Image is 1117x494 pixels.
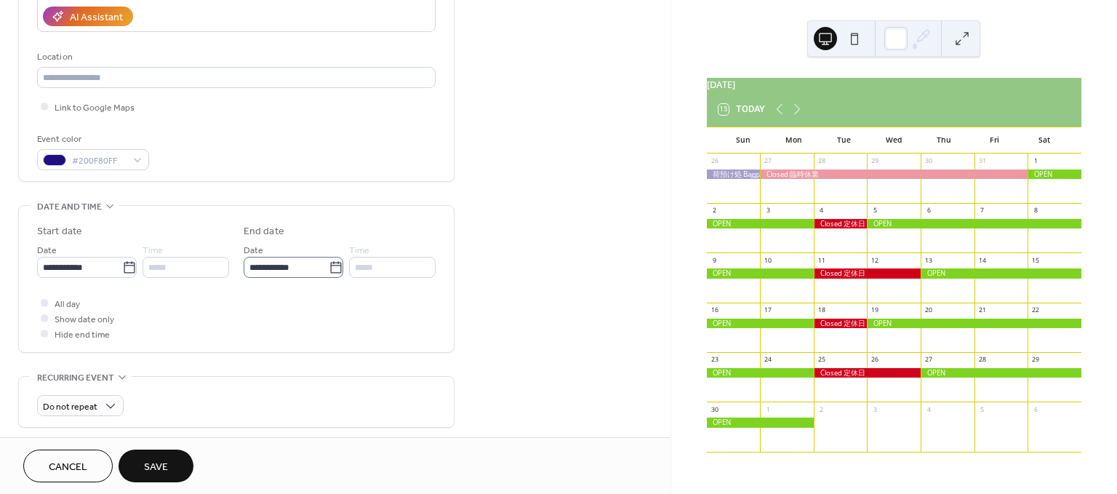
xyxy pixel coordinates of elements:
span: #200F80FF [72,154,126,169]
div: 26 [710,157,718,166]
div: Sun [718,127,769,154]
div: OPEN [707,319,814,328]
span: Show date only [55,312,114,327]
div: AI Assistant [70,10,123,25]
div: Fri [969,127,1020,154]
div: 22 [1031,306,1040,314]
div: Closed 定休日 [814,268,921,278]
div: OPEN [921,368,1081,378]
div: 24 [764,356,772,364]
div: 16 [710,306,718,314]
div: 20 [924,306,933,314]
div: Closed 定休日 [814,319,868,328]
span: Hide end time [55,327,110,343]
div: 21 [978,306,987,314]
div: OPEN [707,268,814,278]
div: OPEN [707,418,814,427]
div: 23 [710,356,718,364]
div: Mon [769,127,819,154]
span: Link to Google Maps [55,100,135,116]
div: 17 [764,306,772,314]
div: 14 [978,256,987,265]
div: 18 [817,306,826,314]
div: Location [37,49,433,65]
div: OPEN [1028,170,1081,179]
div: 2 [817,405,826,414]
span: Recurring event [37,370,114,386]
div: End date [244,224,284,239]
div: 5 [978,405,987,414]
div: 28 [817,157,826,166]
div: 30 [710,405,718,414]
span: Time [143,243,163,258]
div: 28 [978,356,987,364]
div: 30 [924,157,933,166]
span: Do not repeat [43,399,97,415]
div: OPEN [707,368,814,378]
div: OPEN [707,219,814,228]
div: OPEN [867,219,1081,228]
div: 6 [1031,405,1040,414]
span: Save [144,460,168,475]
div: 4 [924,405,933,414]
div: 29 [870,157,879,166]
div: 3 [764,207,772,215]
span: Date [244,243,263,258]
div: Wed [869,127,919,154]
div: 9 [710,256,718,265]
div: Closed 定休日 [814,368,921,378]
div: 1 [764,405,772,414]
button: Save [119,450,193,482]
div: 4 [817,207,826,215]
div: 3 [870,405,879,414]
div: 25 [817,356,826,364]
div: Sat [1020,127,1070,154]
div: Closed 臨時休業 [760,170,1028,179]
div: 荷預け処 Baggage OPEN [707,170,761,179]
div: 12 [870,256,879,265]
div: 19 [870,306,879,314]
div: Tue [819,127,869,154]
div: 5 [870,207,879,215]
div: 1 [1031,157,1040,166]
span: Date and time [37,199,102,215]
div: 13 [924,256,933,265]
div: 29 [1031,356,1040,364]
span: Time [349,243,369,258]
div: Event color [37,132,146,147]
div: OPEN [867,319,1081,328]
button: 15Today [713,100,770,118]
div: 7 [978,207,987,215]
button: Cancel [23,450,113,482]
div: 10 [764,256,772,265]
div: [DATE] [707,78,1081,92]
div: 27 [924,356,933,364]
div: 6 [924,207,933,215]
div: 31 [978,157,987,166]
div: Closed 定休日 [814,219,868,228]
div: 26 [870,356,879,364]
div: Thu [919,127,969,154]
div: 8 [1031,207,1040,215]
button: AI Assistant [43,7,133,26]
div: 11 [817,256,826,265]
span: All day [55,297,80,312]
div: 27 [764,157,772,166]
span: Date [37,243,57,258]
div: 2 [710,207,718,215]
div: OPEN [921,268,1081,278]
div: 15 [1031,256,1040,265]
div: Start date [37,224,82,239]
span: Cancel [49,460,87,475]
